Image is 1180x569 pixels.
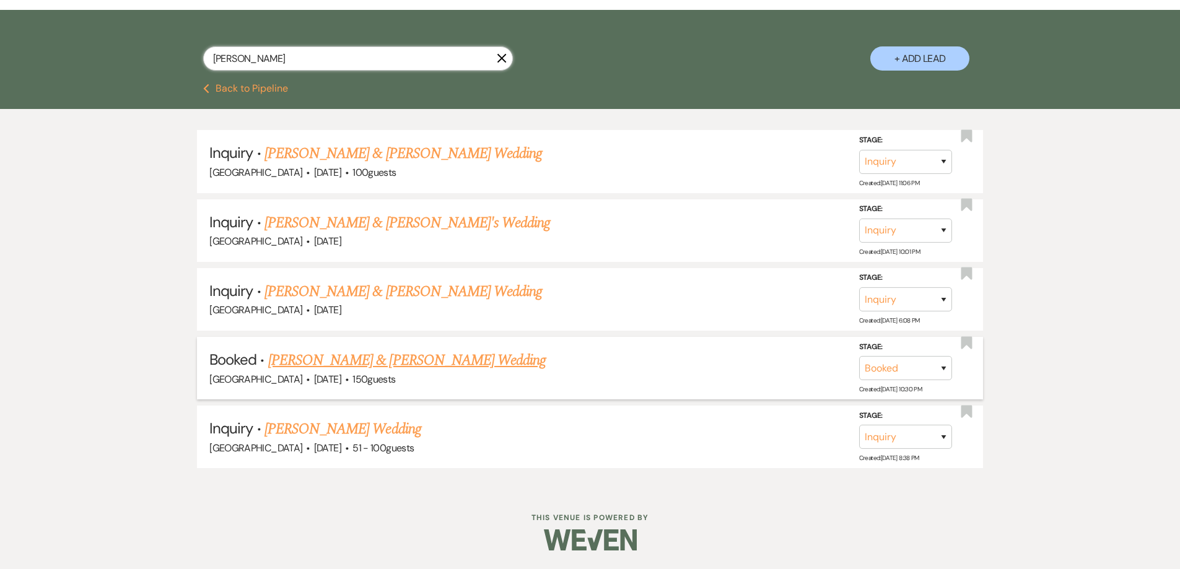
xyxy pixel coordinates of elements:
[859,248,920,256] span: Created: [DATE] 10:01 PM
[268,349,546,371] a: [PERSON_NAME] & [PERSON_NAME] Wedding
[209,235,302,248] span: [GEOGRAPHIC_DATA]
[264,280,542,303] a: [PERSON_NAME] & [PERSON_NAME] Wedding
[314,441,341,454] span: [DATE]
[859,134,952,147] label: Stage:
[859,316,920,324] span: Created: [DATE] 6:08 PM
[859,179,919,187] span: Created: [DATE] 11:06 PM
[209,212,253,232] span: Inquiry
[870,46,969,71] button: + Add Lead
[209,350,256,369] span: Booked
[203,84,288,93] button: Back to Pipeline
[859,385,922,393] span: Created: [DATE] 10:30 PM
[859,271,952,285] label: Stage:
[314,303,341,316] span: [DATE]
[859,409,952,423] label: Stage:
[314,373,341,386] span: [DATE]
[859,454,919,462] span: Created: [DATE] 8:38 PM
[209,419,253,438] span: Inquiry
[352,166,396,179] span: 100 guests
[264,142,542,165] a: [PERSON_NAME] & [PERSON_NAME] Wedding
[352,373,395,386] span: 150 guests
[209,441,302,454] span: [GEOGRAPHIC_DATA]
[859,202,952,216] label: Stage:
[859,341,952,354] label: Stage:
[314,235,341,248] span: [DATE]
[203,46,513,71] input: Search by name, event date, email address or phone number
[209,166,302,179] span: [GEOGRAPHIC_DATA]
[264,418,421,440] a: [PERSON_NAME] Wedding
[544,518,637,562] img: Weven Logo
[209,281,253,300] span: Inquiry
[352,441,414,454] span: 51 - 100 guests
[209,143,253,162] span: Inquiry
[209,303,302,316] span: [GEOGRAPHIC_DATA]
[314,166,341,179] span: [DATE]
[209,373,302,386] span: [GEOGRAPHIC_DATA]
[264,212,551,234] a: [PERSON_NAME] & [PERSON_NAME]'s Wedding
